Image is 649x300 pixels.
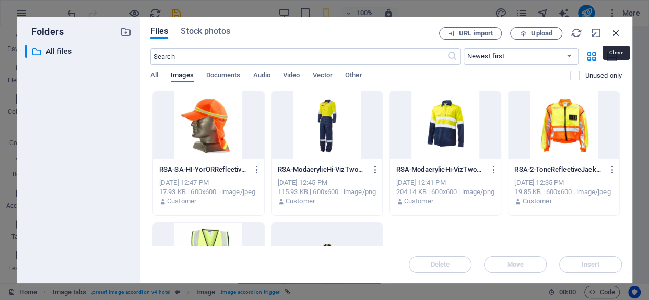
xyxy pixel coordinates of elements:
[150,69,158,83] span: All
[159,178,258,187] div: [DATE] 12:47 PM
[522,197,551,206] p: Customer
[514,165,603,174] p: RSA-2-ToneReflectiveJacket-fCpLnyGACGIGF3mtyDj34w.jpg
[167,197,196,206] p: Customer
[514,178,613,187] div: [DATE] 12:35 PM
[585,71,622,80] p: Displays only files that are not in use on the website. Files added during this session can still...
[120,26,132,38] i: Create new folder
[591,27,602,39] i: Minimize
[404,197,433,206] p: Customer
[150,48,447,65] input: Search
[510,27,562,40] button: Upload
[286,197,315,206] p: Customer
[396,187,494,197] div: 204.14 KB | 600x600 | image/png
[206,69,241,83] span: Documents
[439,27,502,40] button: URL import
[396,178,494,187] div: [DATE] 12:41 PM
[531,30,552,37] span: Upload
[514,187,613,197] div: 19.85 KB | 600x600 | image/jpeg
[25,25,64,39] p: Folders
[171,69,194,83] span: Images
[459,30,493,37] span: URL import
[159,187,258,197] div: 17.93 KB | 600x600 | image/jpeg
[278,165,367,174] p: RSA-ModacrylicHi-VizTwoToneBoilersuitDW-MVP215-HIVIZ-eM9VgS41fnrAFoGh2aFLHA.png
[159,165,248,174] p: RSA-SA-HI-YorORReflectiveBaseballCapWithNeckProtector-A-wmjhqi1HxDtv-Uu58mPA.jpg
[571,27,582,39] i: Reload
[396,165,485,174] p: RSA-ModacrylicHi-VizTwoToneShirt-DW-MVP180-HIVIZ-LS-5On8D_u9djdfzpVWvn2DkA.png
[278,187,376,197] div: 115.93 KB | 600x600 | image/png
[181,25,230,38] span: Stock photos
[312,69,333,83] span: Vector
[253,69,270,83] span: Audio
[150,25,169,38] span: Files
[278,178,376,187] div: [DATE] 12:45 PM
[345,69,362,83] span: Other
[283,69,300,83] span: Video
[46,45,112,57] p: All files
[25,45,27,58] div: ​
